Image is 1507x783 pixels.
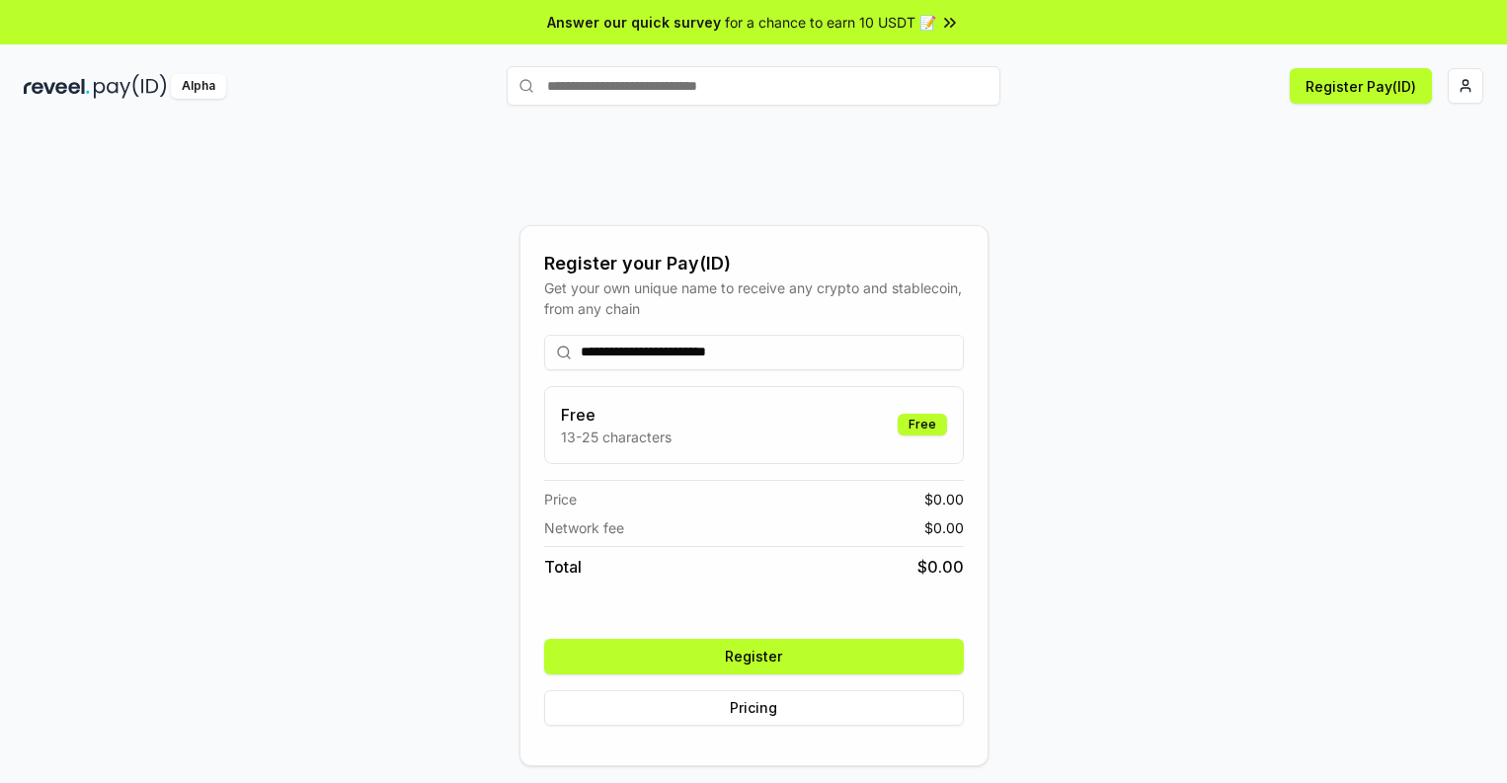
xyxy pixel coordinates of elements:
[561,403,672,427] h3: Free
[544,555,582,579] span: Total
[544,250,964,277] div: Register your Pay(ID)
[725,12,936,33] span: for a chance to earn 10 USDT 📝
[544,517,624,538] span: Network fee
[24,74,90,99] img: reveel_dark
[94,74,167,99] img: pay_id
[561,427,672,447] p: 13-25 characters
[544,489,577,509] span: Price
[544,277,964,319] div: Get your own unique name to receive any crypto and stablecoin, from any chain
[924,517,964,538] span: $ 0.00
[547,12,721,33] span: Answer our quick survey
[544,690,964,726] button: Pricing
[917,555,964,579] span: $ 0.00
[1290,68,1432,104] button: Register Pay(ID)
[171,74,226,99] div: Alpha
[544,639,964,674] button: Register
[924,489,964,509] span: $ 0.00
[898,414,947,435] div: Free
